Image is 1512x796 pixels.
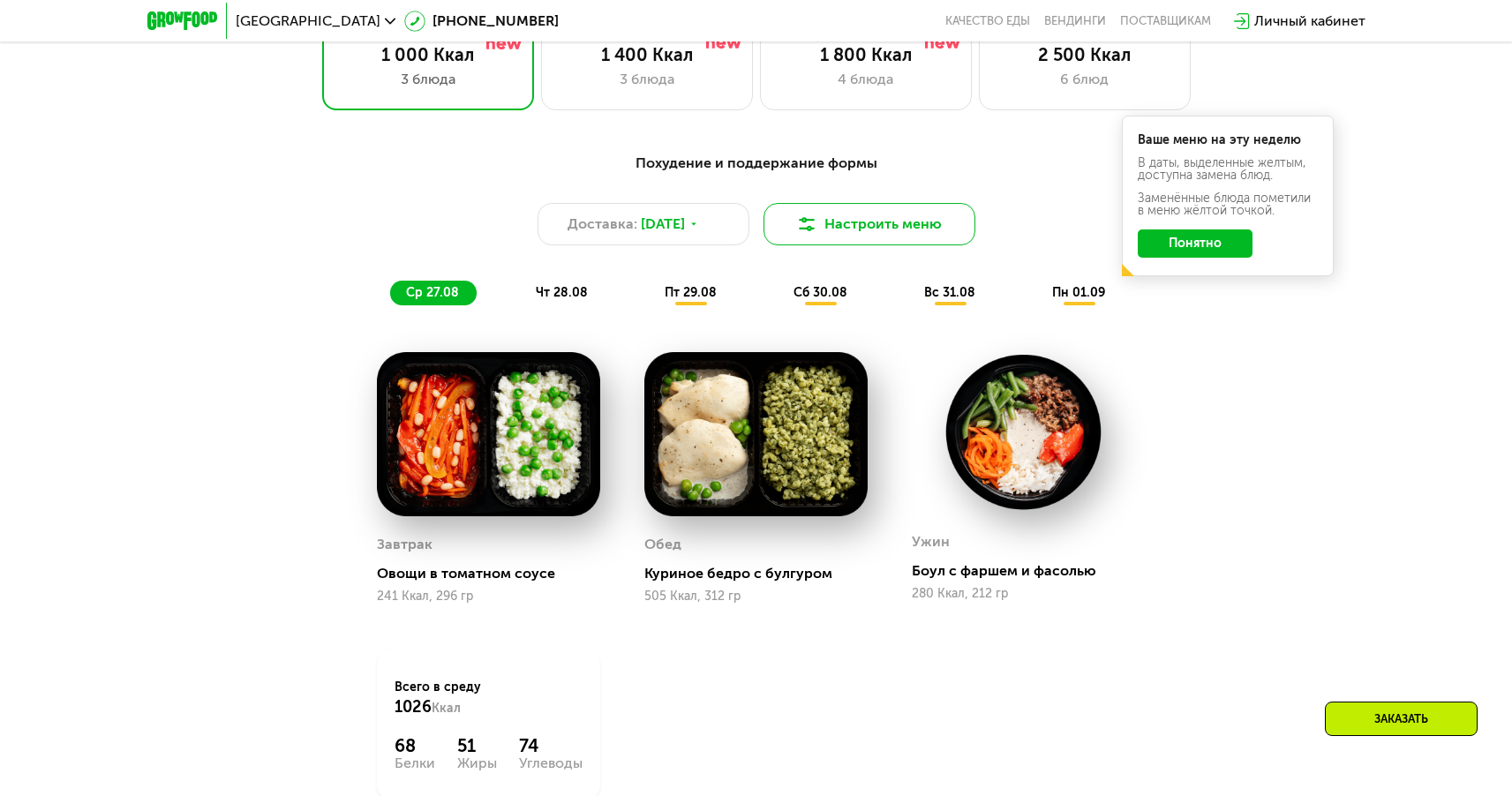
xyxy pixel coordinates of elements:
span: вс 31.08 [924,285,975,300]
div: Похудение и поддержание формы [234,153,1279,175]
span: [DATE] [641,214,685,235]
div: 505 Ккал, 312 гр [644,589,868,604]
span: 1026 [395,697,432,717]
div: 4 блюда [779,69,953,90]
div: Куриное бедро с булгуром [644,565,882,582]
div: Заказать [1325,702,1478,736]
div: Ужин [912,529,950,555]
div: Завтрак [377,531,433,558]
div: В даты, выделенные желтым, доступна замена блюд. [1138,157,1318,182]
span: Доставка: [568,214,637,235]
div: 3 блюда [560,69,734,90]
button: Понятно [1138,229,1252,258]
span: Ккал [432,701,461,716]
div: Жиры [457,756,497,770]
div: Заменённые блюда пометили в меню жёлтой точкой. [1138,192,1318,217]
div: Углеводы [519,756,583,770]
span: пт 29.08 [665,285,717,300]
div: Боул с фаршем и фасолью [912,562,1149,580]
div: Белки [395,756,435,770]
div: 3 блюда [341,69,515,90]
div: 6 блюд [997,69,1172,90]
span: [GEOGRAPHIC_DATA] [236,14,380,28]
a: Вендинги [1044,14,1106,28]
div: Обед [644,531,681,558]
div: 2 500 Ккал [997,44,1172,65]
div: 241 Ккал, 296 гр [377,589,600,604]
span: ср 27.08 [406,285,459,300]
div: Личный кабинет [1254,11,1365,32]
div: поставщикам [1120,14,1211,28]
div: Овощи в томатном соусе [377,565,614,582]
button: Настроить меню [764,203,975,245]
a: Качество еды [945,14,1030,28]
div: 1 800 Ккал [779,44,953,65]
a: [PHONE_NUMBER] [404,11,559,32]
div: Всего в среду [395,679,583,717]
div: 51 [457,735,497,756]
div: 280 Ккал, 212 гр [912,587,1135,601]
span: сб 30.08 [794,285,847,300]
div: 74 [519,735,583,756]
div: 1 400 Ккал [560,44,734,65]
span: пн 01.09 [1052,285,1105,300]
span: чт 28.08 [536,285,588,300]
div: Ваше меню на эту неделю [1138,134,1318,146]
div: 1 000 Ккал [341,44,515,65]
div: 68 [395,735,435,756]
